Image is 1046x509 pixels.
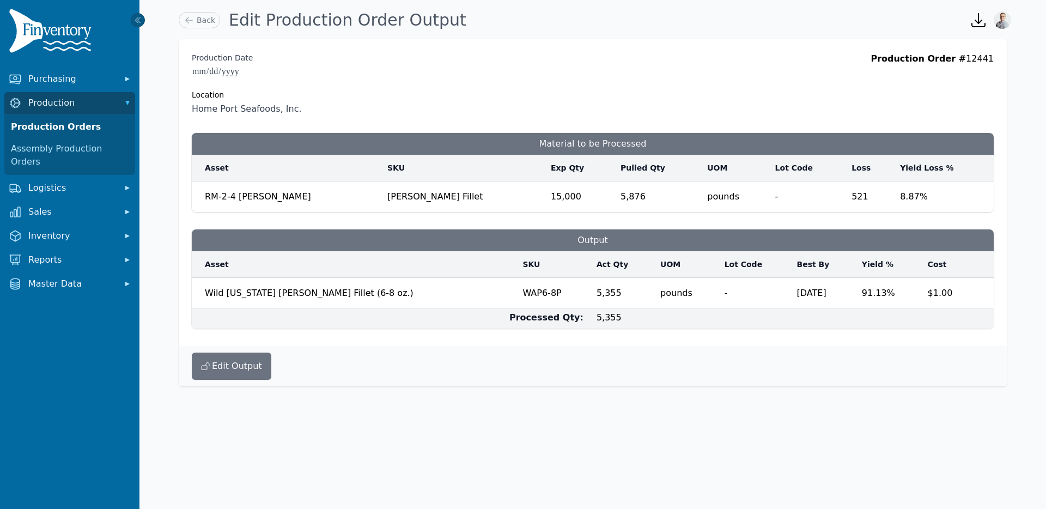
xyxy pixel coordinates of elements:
[192,102,302,116] span: Home Port Seafoods, Inc.
[381,181,544,213] td: [PERSON_NAME] Fillet
[4,273,135,295] button: Master Data
[790,251,855,278] th: Best By
[192,89,302,100] div: Location
[28,181,115,195] span: Logistics
[28,96,115,110] span: Production
[544,155,614,181] th: Exp Qty
[4,68,135,90] button: Purchasing
[4,177,135,199] button: Logistics
[28,205,115,219] span: Sales
[516,278,590,309] td: WAP6-8P
[192,133,994,155] h3: Material to be Processed
[871,52,994,116] div: 12441
[590,251,654,278] th: Act Qty
[920,191,928,202] span: %
[994,11,1011,29] img: Joshua Benton
[192,229,994,251] h3: Output
[544,181,614,213] td: 15,000
[7,116,133,138] a: Production Orders
[179,12,220,28] a: Back
[229,10,466,30] h1: Edit Production Order Output
[855,278,921,309] td: 91.13
[887,288,895,298] span: %
[660,280,711,300] span: pounds
[921,251,975,278] th: Cost
[769,155,846,181] th: Lot Code
[205,191,311,202] span: RM-2-4 [PERSON_NAME]
[845,181,893,213] td: 521
[4,201,135,223] button: Sales
[381,155,544,181] th: SKU
[871,53,966,64] span: Production Order #
[4,249,135,271] button: Reports
[192,309,590,329] td: Processed Qty:
[718,251,790,278] th: Lot Code
[28,72,115,86] span: Purchasing
[621,184,694,203] span: 5,876
[797,280,849,300] span: [DATE]
[192,52,253,63] label: Production Date
[701,155,768,181] th: UOM
[855,251,921,278] th: Yield %
[4,92,135,114] button: Production
[928,282,969,300] span: $1.00
[28,277,115,290] span: Master Data
[614,155,701,181] th: Pulled Qty
[192,251,516,278] th: Asset
[205,282,509,300] span: Wild [US_STATE] [PERSON_NAME] Fillet (6-8 oz.)
[775,186,839,203] span: -
[707,184,762,203] span: pounds
[725,280,784,300] span: -
[192,353,271,380] button: Edit Output
[654,251,718,278] th: UOM
[893,181,994,213] td: 8.87
[597,280,647,300] span: 5,355
[192,155,381,181] th: Asset
[516,251,590,278] th: SKU
[7,138,133,173] a: Assembly Production Orders
[845,155,893,181] th: Loss
[893,155,994,181] th: Yield Loss %
[597,312,622,323] span: 5,355
[28,229,115,243] span: Inventory
[4,225,135,247] button: Inventory
[9,9,96,57] img: Finventory
[28,253,115,266] span: Reports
